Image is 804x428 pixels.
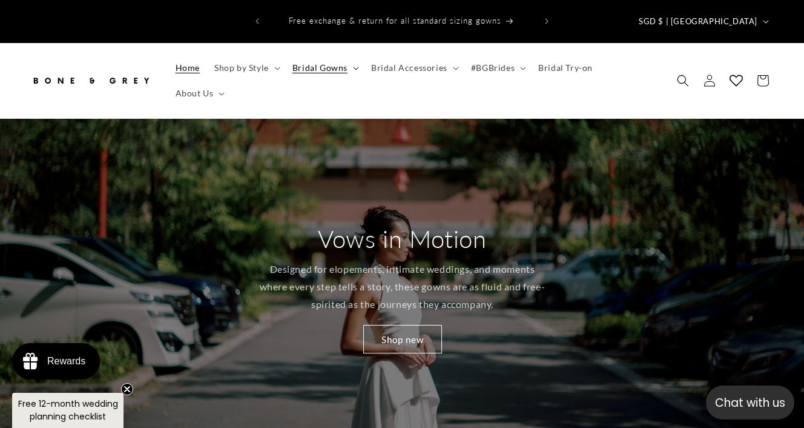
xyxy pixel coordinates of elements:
[706,394,794,412] p: Chat with us
[706,386,794,420] button: Open chatbox
[26,62,156,98] a: Bone and Grey Bridal
[289,16,501,25] span: Free exchange & return for all standard sizing gowns
[471,62,515,73] span: #BGBrides
[259,261,546,313] p: Designed for elopements, intimate weddings, and moments where every step tells a story, these gow...
[364,55,464,81] summary: Bridal Accessories
[207,55,285,81] summary: Shop by Style
[538,62,593,73] span: Bridal Try-on
[30,67,151,94] img: Bone and Grey Bridal
[168,55,207,81] a: Home
[12,393,124,428] div: Free 12-month wedding planning checklistClose teaser
[214,62,269,73] span: Shop by Style
[168,81,230,106] summary: About Us
[176,62,200,73] span: Home
[363,326,441,354] a: Shop new
[631,10,774,33] button: SGD $ | [GEOGRAPHIC_DATA]
[670,67,696,94] summary: Search
[464,55,531,81] summary: #BGBrides
[318,223,486,255] h2: Vows in Motion
[285,55,364,81] summary: Bridal Gowns
[176,88,214,99] span: About Us
[531,55,600,81] a: Bridal Try-on
[639,16,757,28] span: SGD $ | [GEOGRAPHIC_DATA]
[121,383,133,395] button: Close teaser
[371,62,447,73] span: Bridal Accessories
[18,398,118,423] span: Free 12-month wedding planning checklist
[292,62,348,73] span: Bridal Gowns
[533,10,560,33] button: Next announcement
[244,10,271,33] button: Previous announcement
[47,356,85,367] div: Rewards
